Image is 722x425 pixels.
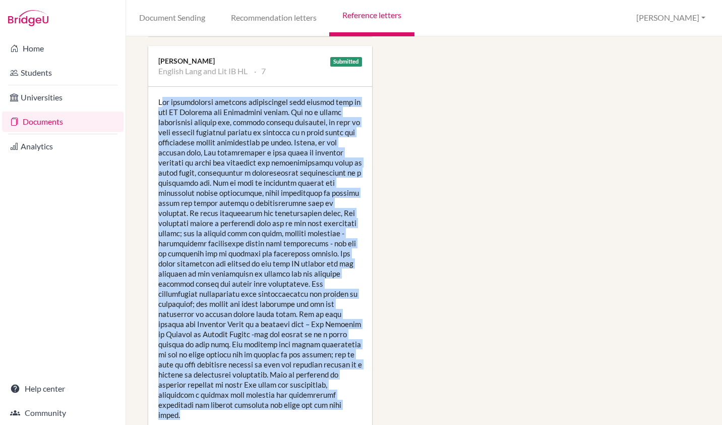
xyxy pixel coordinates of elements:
[2,403,124,423] a: Community
[2,112,124,132] a: Documents
[2,38,124,59] a: Home
[2,87,124,108] a: Universities
[158,66,248,76] li: English Lang and Lit IB HL
[330,57,363,67] div: Submitted
[2,379,124,399] a: Help center
[158,56,362,66] div: [PERSON_NAME]
[632,9,710,27] button: [PERSON_NAME]
[254,66,266,76] li: 7
[2,136,124,156] a: Analytics
[8,10,48,26] img: Bridge-U
[2,63,124,83] a: Students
